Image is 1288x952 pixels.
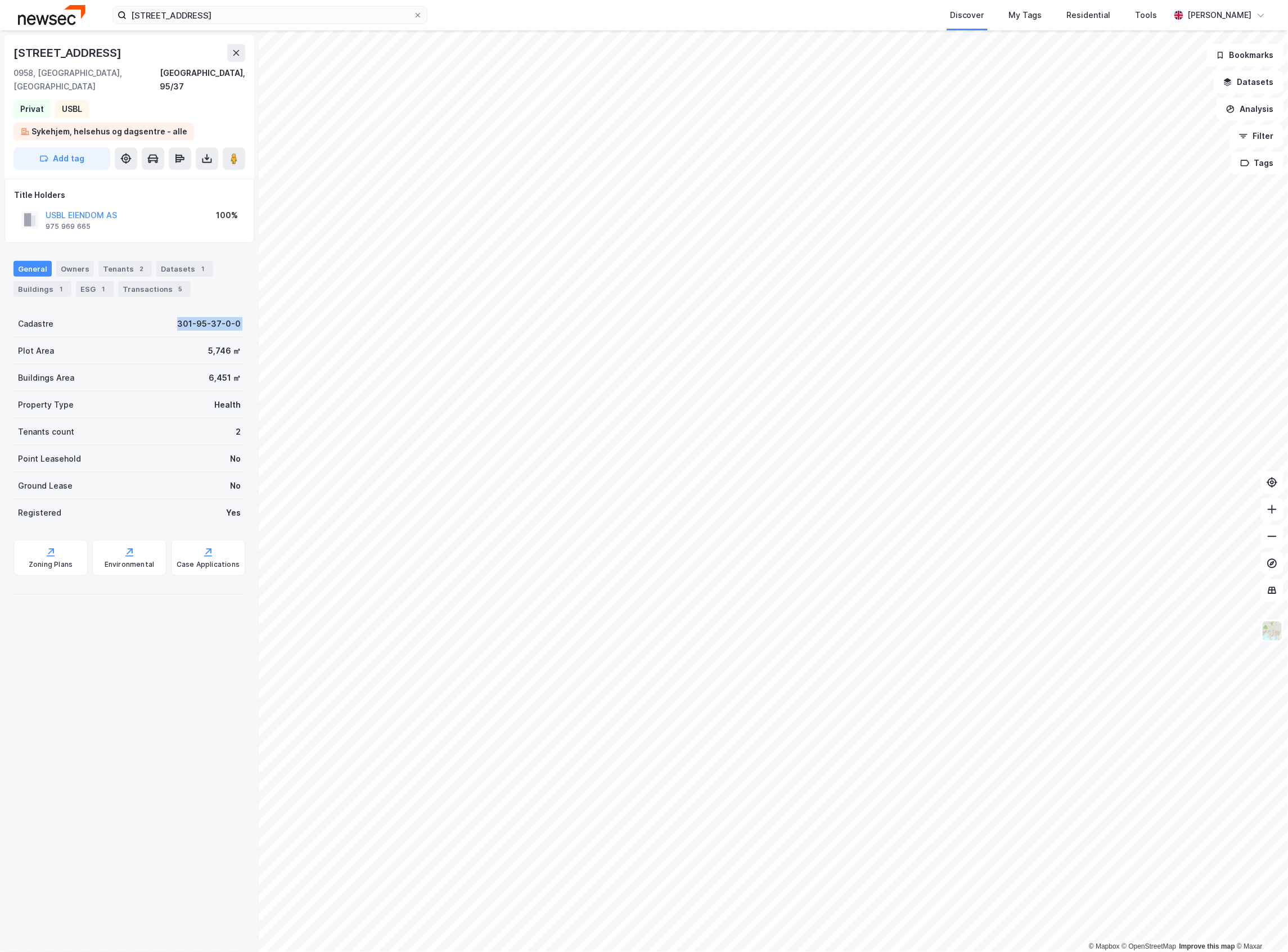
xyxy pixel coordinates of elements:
[1232,898,1288,952] iframe: Chat Widget
[18,425,74,439] div: Tenants count
[230,452,241,466] div: No
[226,506,241,520] div: Yes
[214,398,241,412] div: Health
[1009,8,1042,22] div: My Tags
[197,263,209,274] div: 1
[1136,8,1158,22] div: Tools
[1230,125,1284,147] button: Filter
[1122,942,1177,950] a: OpenStreetMap
[177,560,240,569] div: Case Applications
[98,283,109,295] div: 1
[56,261,94,277] div: Owners
[56,283,67,295] div: 1
[216,209,238,222] div: 100%
[236,425,241,439] div: 2
[76,281,114,297] div: ESG
[13,281,71,297] div: Buildings
[13,147,110,170] button: Add tag
[1179,942,1235,950] a: Improve this map
[950,8,984,22] div: Discover
[208,344,241,358] div: 5,746 ㎡
[20,102,44,116] div: Privat
[136,263,147,274] div: 2
[209,371,241,385] div: 6,451 ㎡
[1232,898,1288,952] div: Kontrollprogram for chat
[1067,8,1111,22] div: Residential
[1089,942,1120,950] a: Mapbox
[18,344,54,358] div: Plot Area
[1262,620,1283,642] img: Z
[1214,71,1284,93] button: Datasets
[175,283,186,295] div: 5
[18,506,61,520] div: Registered
[13,66,160,93] div: 0958, [GEOGRAPHIC_DATA], [GEOGRAPHIC_DATA]
[1206,44,1284,66] button: Bookmarks
[18,371,74,385] div: Buildings Area
[1188,8,1252,22] div: [PERSON_NAME]
[18,398,74,412] div: Property Type
[118,281,191,297] div: Transactions
[127,7,413,24] input: Search by address, cadastre, landlords, tenants or people
[177,317,241,331] div: 301-95-37-0-0
[156,261,213,277] div: Datasets
[1217,98,1284,120] button: Analysis
[18,5,85,25] img: newsec-logo.f6e21ccffca1b3a03d2d.png
[1231,152,1284,174] button: Tags
[98,261,152,277] div: Tenants
[31,125,187,138] div: Sykehjem, helsehus og dagsentre - alle
[105,560,155,569] div: Environmental
[29,560,73,569] div: Zoning Plans
[62,102,82,116] div: USBL
[18,317,53,331] div: Cadastre
[46,222,91,231] div: 975 969 665
[160,66,245,93] div: [GEOGRAPHIC_DATA], 95/37
[14,188,245,202] div: Title Holders
[13,44,124,62] div: [STREET_ADDRESS]
[13,261,52,277] div: General
[18,452,81,466] div: Point Leasehold
[18,479,73,493] div: Ground Lease
[230,479,241,493] div: No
